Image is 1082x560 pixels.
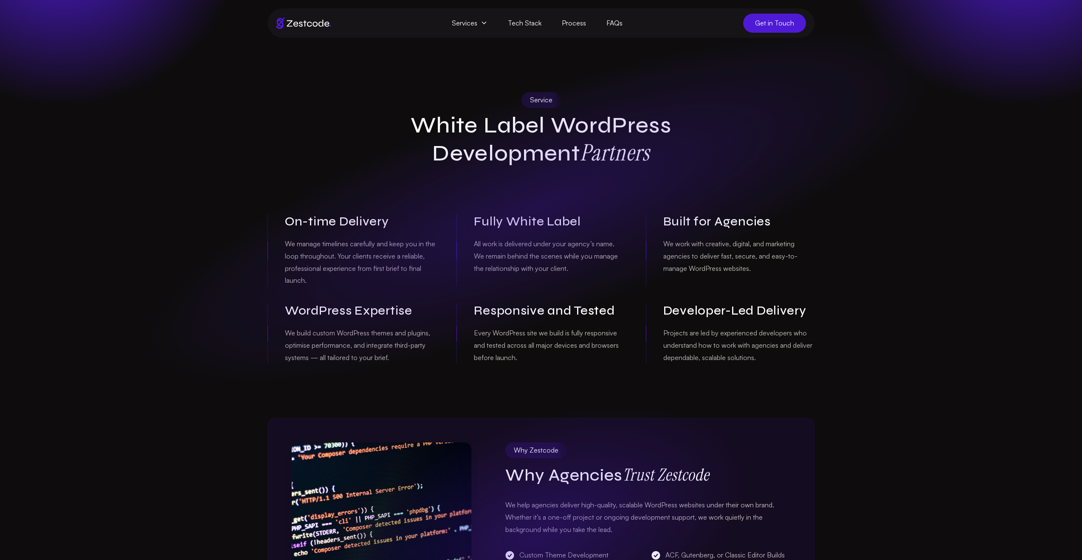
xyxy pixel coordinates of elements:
a: FAQs [596,14,633,33]
img: Brand logo of zestcode digital [276,17,331,29]
strong: Trust Zestcode [622,464,709,485]
p: We work with creative, digital, and marketing agencies to deliver fast, secure, and easy-to-manag... [663,238,814,274]
strong: Partners [580,138,650,167]
h3: Fully White Label [474,214,625,229]
p: Projects are led by experienced developers who understand how to work with agencies and deliver d... [663,327,814,363]
h3: On-time Delivery [285,214,436,229]
a: Tech Stack [498,14,552,33]
div: Why Zestcode [505,442,567,458]
h3: Responsive and Tested [474,304,625,318]
p: We build custom WordPress themes and plugins, optimise performance, and integrate third-party sys... [285,327,436,363]
h3: Why Agencies [505,464,790,485]
p: All work is delivered under your agency’s name. We remain behind the scenes while you manage the ... [474,238,625,274]
span: Services [442,14,498,33]
p: We help agencies deliver high-quality, scalable WordPress websites under their own brand. Whether... [505,499,790,535]
div: Service [521,92,561,108]
a: Get in Touch [743,14,806,33]
h1: White Label WordPress Development [378,112,704,167]
h3: Built for Agencies [663,214,814,229]
h3: Developer-Led Delivery [663,304,814,318]
a: Process [552,14,596,33]
p: We manage timelines carefully and keep you in the loop throughout. Your clients receive a reliabl... [285,238,436,287]
h3: WordPress Expertise [285,304,436,318]
p: Every WordPress site we build is fully responsive and tested across all major devices and browser... [474,327,625,363]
